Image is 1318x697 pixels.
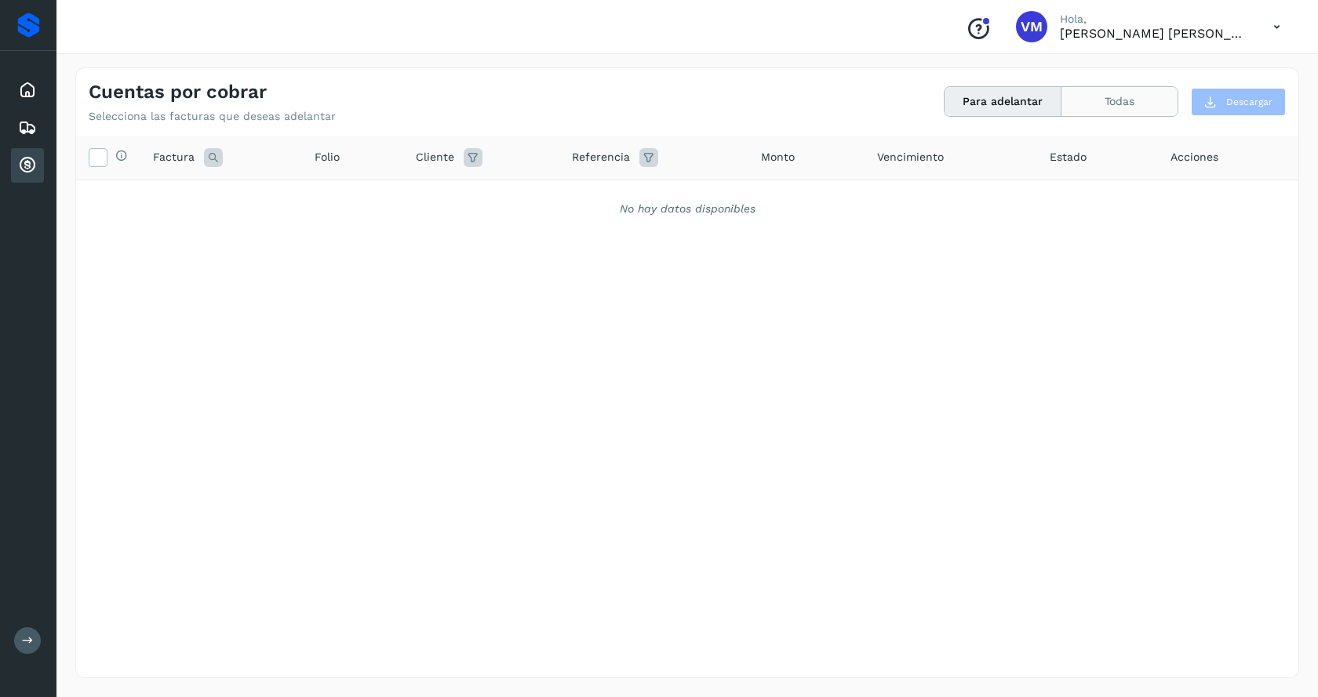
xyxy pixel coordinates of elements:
span: Folio [315,149,340,165]
div: Cuentas por cobrar [11,148,44,183]
div: Embarques [11,111,44,145]
button: Para adelantar [945,87,1061,116]
p: Selecciona las facturas que deseas adelantar [89,110,336,123]
span: Vencimiento [877,149,944,165]
span: Descargar [1226,95,1272,109]
div: No hay datos disponibles [96,201,1278,217]
button: Descargar [1191,88,1286,116]
button: Todas [1061,87,1178,116]
span: Factura [153,149,195,165]
span: Acciones [1171,149,1218,165]
p: Víctor Manuel Hernández Moreno [1060,26,1248,41]
span: Monto [761,149,795,165]
div: Inicio [11,73,44,107]
span: Cliente [416,149,454,165]
p: Hola, [1060,13,1248,26]
span: Estado [1050,149,1087,165]
span: Referencia [572,149,630,165]
h4: Cuentas por cobrar [89,81,267,103]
